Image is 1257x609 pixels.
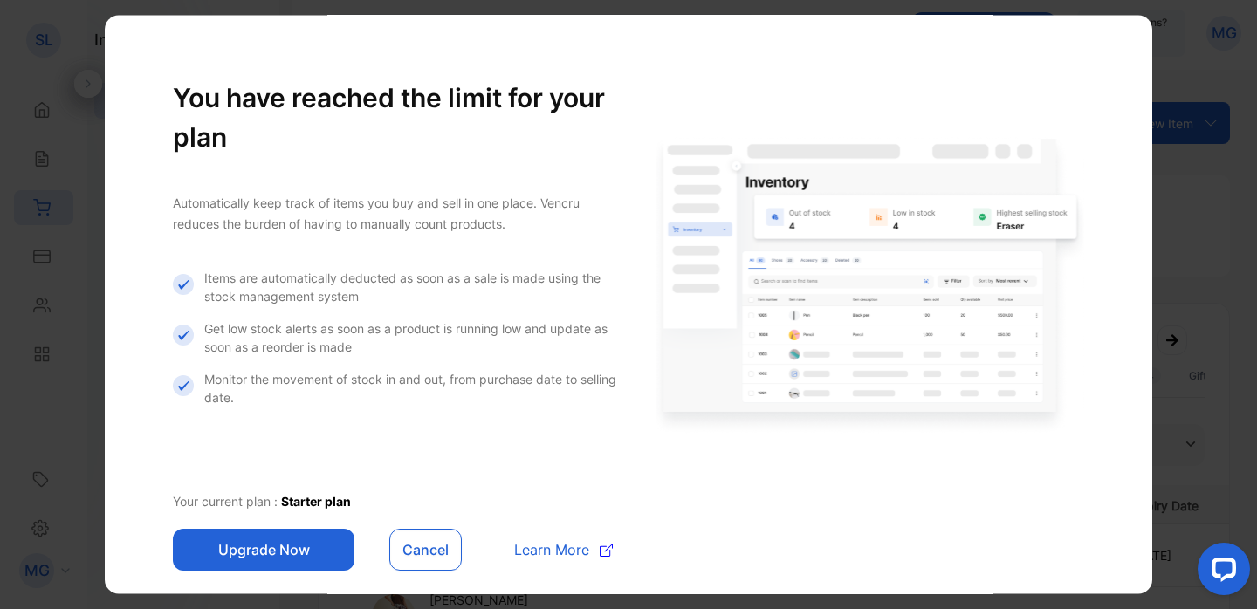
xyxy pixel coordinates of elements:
[173,195,580,231] span: Automatically keep track of items you buy and sell in one place. Vencru reduces the burden of hav...
[173,274,194,295] img: Icon
[514,539,589,560] span: Learn More
[204,370,621,407] p: Monitor the movement of stock in and out, from purchase date to selling date.
[204,319,621,356] p: Get low stock alerts as soon as a product is running low and update as soon as a reorder is made
[1184,536,1257,609] iframe: LiveChat chat widget
[497,539,613,560] a: Learn More
[173,529,354,571] button: Upgrade Now
[281,494,351,509] span: Starter plan
[173,494,281,509] span: Your current plan :
[173,325,194,346] img: Icon
[656,136,1084,435] img: inventory gating
[204,269,621,305] p: Items are automatically deducted as soon as a sale is made using the stock management system
[173,375,194,396] img: Icon
[173,79,621,157] h1: You have reached the limit for your plan
[389,529,462,571] button: Cancel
